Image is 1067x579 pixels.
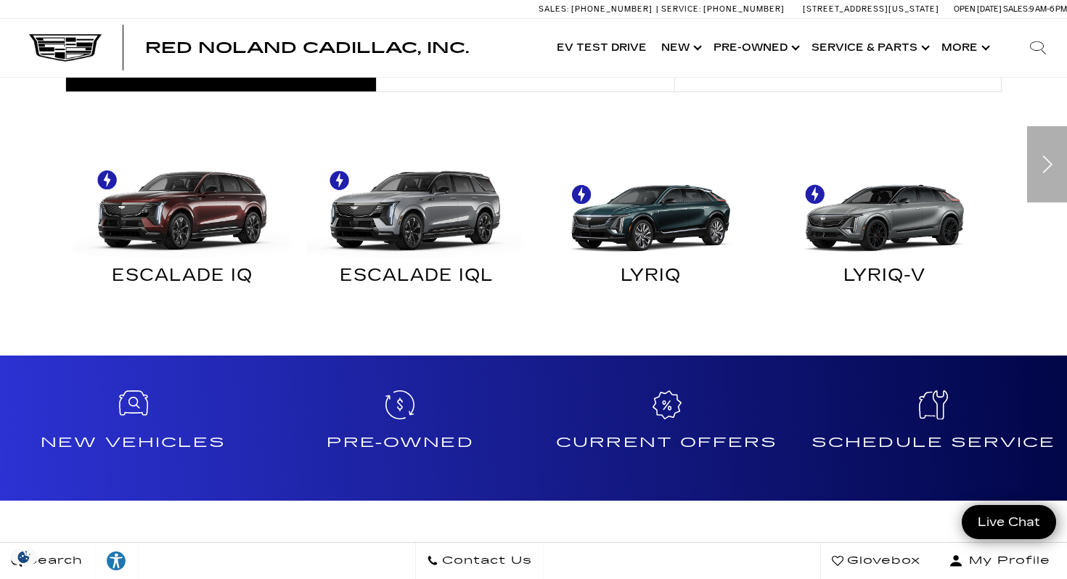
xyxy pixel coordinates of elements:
h4: Schedule Service [806,431,1062,454]
section: Click to Open Cookie Consent Modal [7,549,41,564]
div: LYRIQ-V [779,269,992,288]
span: Contact Us [438,551,532,571]
span: [PHONE_NUMBER] [703,4,785,14]
a: Sales: [PHONE_NUMBER] [539,5,656,13]
a: LYRIQ-V LYRIQ-V [768,149,1002,299]
a: Pre-Owned [706,19,804,77]
h4: Current Offers [539,431,795,454]
a: Red Noland Cadillac, Inc. [145,41,469,55]
img: LYRIQ [541,149,761,258]
a: Explore your accessibility options [94,543,139,579]
div: LYRIQ [544,269,757,288]
img: ESCALADE IQL [307,149,527,258]
span: Glovebox [843,551,920,571]
span: Open [DATE] [954,4,1002,14]
a: Live Chat [962,505,1056,539]
div: Electric [65,149,1002,299]
a: Glovebox [820,543,932,579]
span: [PHONE_NUMBER] [571,4,653,14]
a: Service: [PHONE_NUMBER] [656,5,788,13]
a: EV Test Drive [549,19,654,77]
div: Explore your accessibility options [94,550,138,572]
div: Next slide [1027,126,1067,202]
a: ESCALADE IQ ESCALADE IQ [65,149,300,299]
a: Current Offers [533,356,801,501]
span: Sales: [1003,4,1029,14]
h4: New Vehicles [6,431,261,454]
div: Search [1009,19,1067,77]
span: Red Noland Cadillac, Inc. [145,39,469,57]
span: Search [23,551,83,571]
a: [STREET_ADDRESS][US_STATE] [803,4,939,14]
img: Cadillac Dark Logo with Cadillac White Text [29,34,102,62]
a: LYRIQ LYRIQ [533,149,768,299]
button: Open user profile menu [932,543,1067,579]
div: ESCALADE IQ [76,269,289,288]
span: Service: [661,4,701,14]
span: My Profile [963,551,1050,571]
a: Pre-Owned [267,356,534,501]
a: ESCALADE IQL ESCALADE IQL [300,149,534,299]
span: Live Chat [970,514,1047,530]
button: More [934,19,994,77]
h4: Pre-Owned [273,431,528,454]
span: 9 AM-6 PM [1029,4,1067,14]
div: ESCALADE IQL [311,269,523,288]
a: New [654,19,706,77]
a: Contact Us [415,543,544,579]
span: Sales: [539,4,569,14]
img: Opt-Out Icon [7,549,41,564]
img: LYRIQ-V [775,149,995,258]
a: Service & Parts [804,19,934,77]
img: ESCALADE IQ [73,149,293,258]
